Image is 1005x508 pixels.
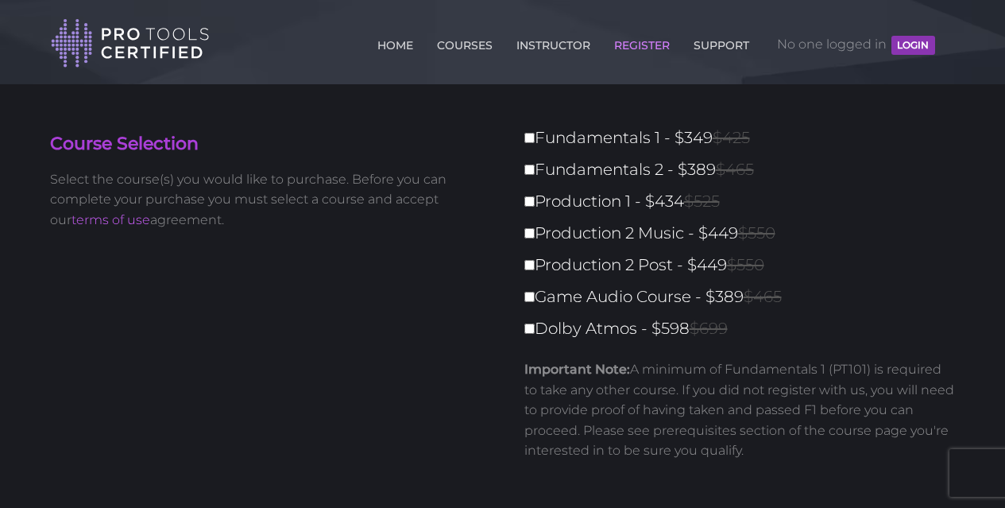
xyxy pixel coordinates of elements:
[524,219,965,247] label: Production 2 Music - $449
[713,128,750,147] span: $425
[72,212,150,227] a: terms of use
[524,156,965,184] label: Fundamentals 2 - $389
[524,283,965,311] label: Game Audio Course - $389
[690,319,728,338] span: $699
[524,196,535,207] input: Production 1 - $434$525
[744,287,782,306] span: $465
[684,192,720,211] span: $525
[524,133,535,143] input: Fundamentals 1 - $349$425
[524,315,965,343] label: Dolby Atmos - $598
[524,292,535,302] input: Game Audio Course - $389$465
[690,29,753,55] a: SUPPORT
[727,255,764,274] span: $550
[524,359,956,461] p: A minimum of Fundamentals 1 (PT101) is required to take any other course. If you did not register...
[524,165,535,175] input: Fundamentals 2 - $389$465
[524,260,535,270] input: Production 2 Post - $449$550
[433,29,497,55] a: COURSES
[51,17,210,69] img: Pro Tools Certified Logo
[891,36,934,55] button: LOGIN
[716,160,754,179] span: $465
[50,132,491,157] h4: Course Selection
[524,124,965,152] label: Fundamentals 1 - $349
[373,29,417,55] a: HOME
[610,29,674,55] a: REGISTER
[524,228,535,238] input: Production 2 Music - $449$550
[524,324,535,334] input: Dolby Atmos - $598$699
[512,29,594,55] a: INSTRUCTOR
[50,169,491,231] p: Select the course(s) you would like to purchase. Before you can complete your purchase you must s...
[777,21,934,68] span: No one logged in
[524,251,965,279] label: Production 2 Post - $449
[524,188,965,215] label: Production 1 - $434
[738,223,775,242] span: $550
[524,362,630,377] strong: Important Note:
